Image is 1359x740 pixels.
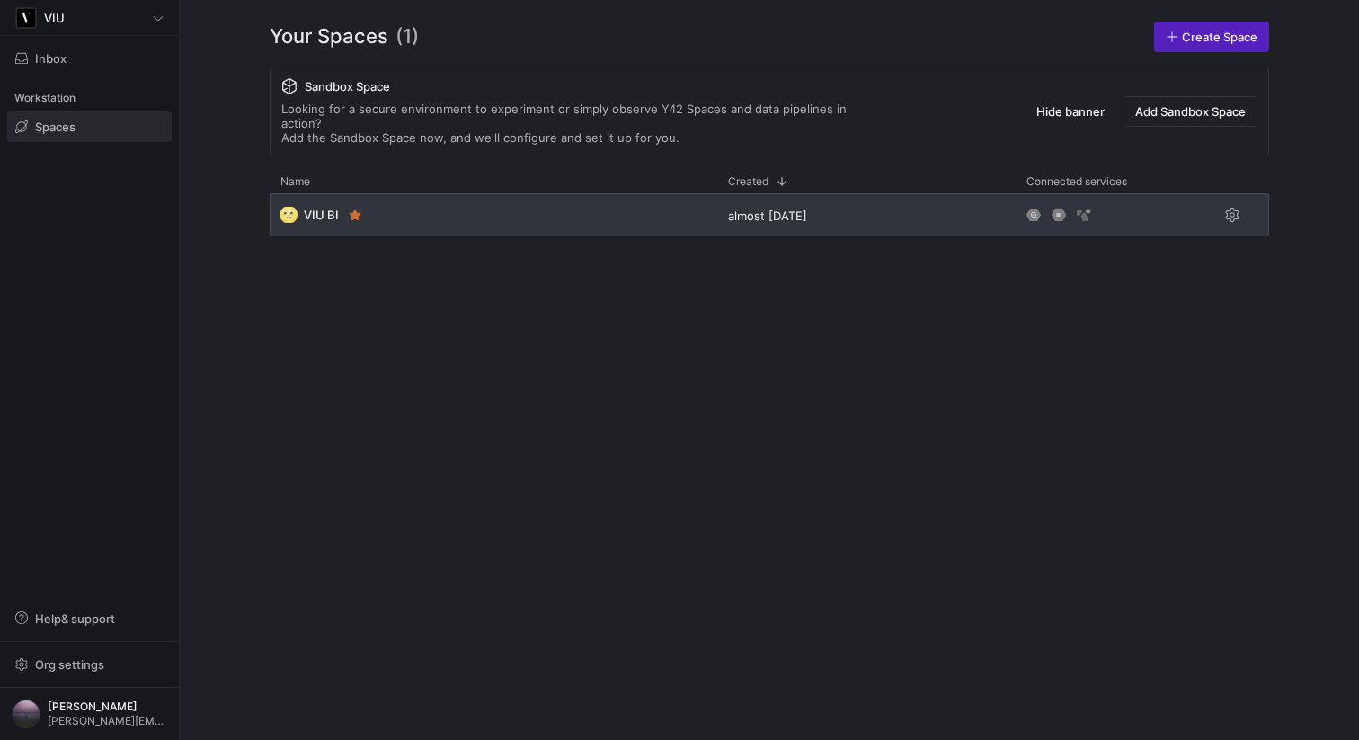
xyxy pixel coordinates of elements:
[305,79,390,94] span: Sandbox Space
[48,700,167,713] span: [PERSON_NAME]
[728,175,768,188] span: Created
[281,102,884,145] div: Looking for a secure environment to experiment or simply observe Y42 Spaces and data pipelines in...
[35,611,115,626] span: Help & support
[35,120,75,134] span: Spaces
[1036,104,1105,119] span: Hide banner
[304,208,339,222] span: VIU BI
[728,209,807,223] span: almost [DATE]
[280,175,310,188] span: Name
[7,603,172,634] button: Help& support
[280,207,297,223] span: 🌝
[44,11,65,25] span: VIU
[1025,96,1116,127] button: Hide banner
[12,700,40,728] img: https://storage.googleapis.com/y42-prod-data-exchange/images/VtGnwq41pAtzV0SzErAhijSx9Rgo16q39DKO...
[7,43,172,74] button: Inbox
[35,657,104,672] span: Org settings
[48,715,167,727] span: [PERSON_NAME][EMAIL_ADDRESS][DOMAIN_NAME]
[17,9,35,27] img: https://storage.googleapis.com/y42-prod-data-exchange/images/zgRs6g8Sem6LtQCmmHzYBaaZ8bA8vNBoBzxR...
[1026,175,1127,188] span: Connected services
[1135,104,1246,119] span: Add Sandbox Space
[395,22,419,52] span: (1)
[7,695,172,733] button: https://storage.googleapis.com/y42-prod-data-exchange/images/VtGnwq41pAtzV0SzErAhijSx9Rgo16q39DKO...
[1182,30,1257,44] span: Create Space
[1124,96,1257,127] button: Add Sandbox Space
[7,85,172,111] div: Workstation
[1154,22,1269,52] a: Create Space
[35,51,67,66] span: Inbox
[270,193,1269,244] div: Press SPACE to select this row.
[7,649,172,680] button: Org settings
[7,111,172,142] a: Spaces
[7,659,172,673] a: Org settings
[270,22,388,52] span: Your Spaces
